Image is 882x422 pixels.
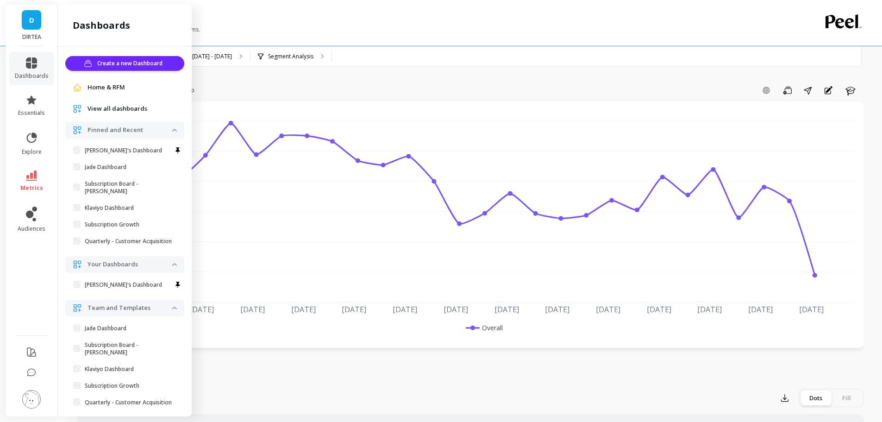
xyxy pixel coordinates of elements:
p: Subscription Board - [PERSON_NAME] [85,341,172,356]
img: navigation item icon [73,303,82,313]
span: dashboards [15,72,49,80]
img: down caret icon [172,307,177,309]
p: Jade Dashboard [85,325,126,332]
span: View all dashboards [88,104,147,113]
span: audiences [18,225,45,233]
img: navigation item icon [73,126,82,135]
button: Create a new Dashboard [65,56,184,71]
img: down caret icon [172,129,177,132]
span: essentials [18,109,45,117]
p: [PERSON_NAME]'s Dashboard [85,147,162,154]
p: Subscription Board - [PERSON_NAME] [85,180,172,195]
div: Fill [831,391,862,405]
img: navigation item icon [73,260,82,269]
p: Subscription Growth [85,221,139,228]
p: Klaviyo Dashboard [85,365,134,373]
p: Team and Templates [88,303,172,313]
p: Quarterly - Customer Acquisition [85,399,172,406]
p: Klaviyo Dashboard [85,204,134,212]
span: explore [22,148,42,156]
nav: Tabs [78,362,863,383]
p: Subscription Growth [85,382,139,390]
span: D [29,15,34,25]
a: View all dashboards [88,104,177,113]
p: Segment Analysis [268,53,313,60]
p: Quarterly - Customer Acquisition [85,238,172,245]
img: down caret icon [172,263,177,266]
span: metrics [20,184,43,192]
p: Jade Dashboard [85,164,126,171]
p: Your Dashboards [88,260,172,269]
h2: dashboards [73,19,130,32]
span: Create a new Dashboard [97,59,165,68]
img: navigation item icon [73,83,82,92]
img: navigation item icon [73,104,82,113]
p: Pinned and Recent [88,126,172,135]
p: DIRTEA [15,33,49,41]
img: profile picture [22,390,41,409]
div: Dots [801,391,831,405]
span: Home & RFM [88,83,125,92]
p: [PERSON_NAME]'s Dashboard [85,281,162,289]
